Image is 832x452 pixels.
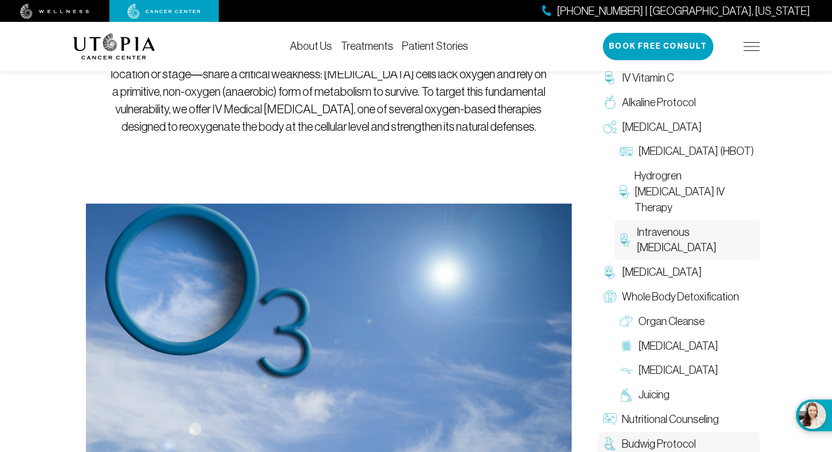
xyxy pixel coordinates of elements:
[620,364,633,377] img: Lymphatic Massage
[598,260,760,285] a: [MEDICAL_DATA]
[614,334,760,358] a: [MEDICAL_DATA]
[614,164,760,219] a: Hydrogren [MEDICAL_DATA] IV Therapy
[638,362,718,378] span: [MEDICAL_DATA]
[341,40,393,52] a: Treatments
[598,407,760,432] a: Nutritional Counseling
[622,70,674,86] span: IV Vitamin C
[620,315,633,328] img: Organ Cleanse
[20,4,89,19] img: wellness
[614,220,760,260] a: Intravenous [MEDICAL_DATA]
[620,339,633,352] img: Colon Therapy
[620,145,633,158] img: Hyperbaric Oxygen Therapy (HBOT)
[635,168,754,215] span: Hydrogren [MEDICAL_DATA] IV Therapy
[622,412,719,427] span: Nutritional Counseling
[127,4,201,19] img: cancer center
[290,40,332,52] a: About Us
[598,90,760,115] a: Alkaline Protocol
[622,95,696,111] span: Alkaline Protocol
[603,96,616,109] img: Alkaline Protocol
[622,289,739,305] span: Whole Body Detoxification
[620,389,633,402] img: Juicing
[603,290,616,303] img: Whole Body Detoxification
[638,387,670,403] span: Juicing
[620,185,629,198] img: Hydrogren Peroxide IV Therapy
[614,383,760,407] a: Juicing
[622,264,702,280] span: [MEDICAL_DATA]
[603,71,616,84] img: IV Vitamin C
[603,120,616,134] img: Oxygen Therapy
[638,338,718,354] span: [MEDICAL_DATA]
[603,437,616,450] img: Budwig Protocol
[622,436,696,452] span: Budwig Protocol
[110,48,546,135] p: At [GEOGRAPHIC_DATA][MEDICAL_DATA], we recognize that all cancers—regardless of location or stage...
[620,233,631,246] img: Intravenous Ozone Therapy
[73,33,155,60] img: logo
[557,3,810,19] span: [PHONE_NUMBER] | [GEOGRAPHIC_DATA], [US_STATE]
[614,358,760,383] a: [MEDICAL_DATA]
[743,42,760,51] img: icon-hamburger
[402,40,468,52] a: Patient Stories
[636,224,754,256] span: Intravenous [MEDICAL_DATA]
[542,3,810,19] a: [PHONE_NUMBER] | [GEOGRAPHIC_DATA], [US_STATE]
[603,266,616,279] img: Chelation Therapy
[598,285,760,309] a: Whole Body Detoxification
[598,115,760,140] a: [MEDICAL_DATA]
[603,33,713,60] button: Book Free Consult
[603,413,616,426] img: Nutritional Counseling
[614,309,760,334] a: Organ Cleanse
[638,314,705,329] span: Organ Cleanse
[598,66,760,90] a: IV Vitamin C
[614,139,760,164] a: [MEDICAL_DATA] (HBOT)
[622,119,702,135] span: [MEDICAL_DATA]
[638,143,754,159] span: [MEDICAL_DATA] (HBOT)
